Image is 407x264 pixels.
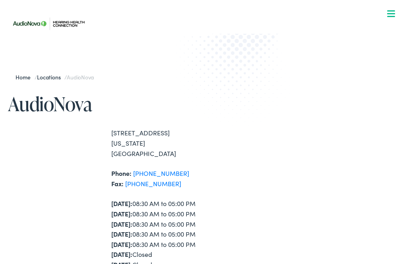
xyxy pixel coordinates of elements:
strong: [DATE]: [111,240,132,249]
a: Locations [37,73,64,81]
strong: Fax: [111,179,124,188]
strong: Phone: [111,169,132,177]
strong: [DATE]: [111,220,132,228]
a: Home [16,73,34,81]
strong: [DATE]: [111,229,132,238]
a: What We Offer [14,32,399,56]
span: AudioNova [67,73,94,81]
a: [PHONE_NUMBER] [125,179,181,188]
span: / / [16,73,94,81]
strong: [DATE]: [111,250,132,258]
strong: [DATE]: [111,199,132,208]
div: [STREET_ADDRESS][US_STATE] [GEOGRAPHIC_DATA] [111,128,203,158]
h1: AudioNova [8,93,203,114]
a: [PHONE_NUMBER] [133,169,189,177]
strong: [DATE]: [111,209,132,218]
